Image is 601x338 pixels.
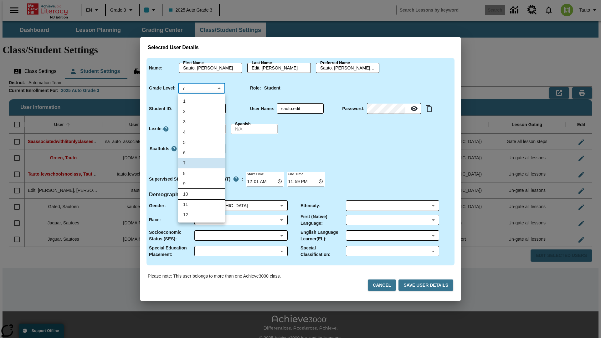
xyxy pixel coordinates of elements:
[178,210,225,220] li: 12
[178,127,225,137] li: 4
[178,158,225,168] li: 7
[178,189,225,199] li: 10
[178,96,225,106] li: 1
[178,106,225,117] li: 2
[178,117,225,127] li: 3
[178,137,225,148] li: 5
[178,199,225,210] li: 11
[178,179,225,189] li: 9
[178,168,225,179] li: 8
[178,148,225,158] li: 6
